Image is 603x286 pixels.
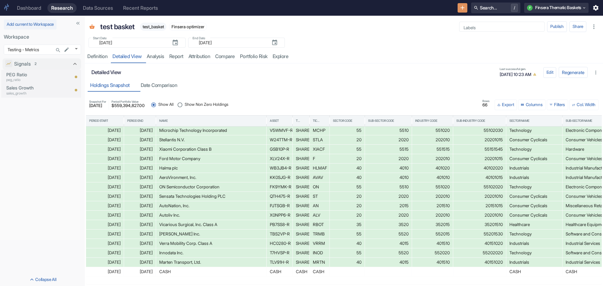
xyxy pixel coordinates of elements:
div: Ford Motor Company [159,154,263,163]
div: 5510 [368,126,409,135]
div: [DATE] [89,173,121,182]
div: 40151020 [456,258,503,267]
label: Start Date [93,36,107,40]
div: SHARE [296,248,306,257]
div: 20151015 [456,201,503,210]
a: Sales Growthsales_growth [6,84,69,96]
button: Sort [438,118,443,123]
div: [DATE] [127,182,153,192]
div: GSB10P-R [270,145,289,154]
div: 55201530 [456,229,503,239]
span: [DATE] [89,104,106,108]
p: sales_growth [6,91,69,96]
div: resource tabs [85,50,603,63]
div: XIACF [313,145,326,154]
div: 55202020 [456,248,503,257]
button: Add current to Workspace [4,19,57,30]
div: 551020 [415,126,450,135]
div: F [313,154,326,163]
div: MRTN [313,258,326,267]
div: 352015 [415,220,450,229]
div: 20 [333,154,361,163]
div: SHARE [296,258,306,267]
div: PB7SS8-R [270,220,289,229]
div: Consumer Cyclicals [509,211,559,220]
div: Xiaomi Corporation Class B [159,145,263,154]
a: Recent Reports [119,3,162,13]
span: Finsera optimizer [169,24,207,29]
div: 20201010 [456,192,503,201]
div: Technology [509,182,559,192]
div: [DATE] [89,135,121,144]
div: AN [313,201,326,210]
div: Technology [509,229,559,239]
span: Show Non Zero Holdings [185,102,228,108]
div: SHARE [296,173,306,182]
button: Select columns [518,100,546,110]
div: 4010 [368,164,409,173]
div: [DATE] [127,154,153,163]
button: Regenerate [559,67,588,78]
div: Definition [87,53,107,60]
div: 2020 [368,154,409,163]
div: STLA [313,135,326,144]
div: [DATE] [89,211,121,220]
div: CASH [509,267,559,276]
div: 5520 [368,229,409,239]
div: [DATE] [127,201,153,210]
div: AutoNation, Inc. [159,201,263,210]
div: ON [313,182,326,192]
div: Technology [509,248,559,257]
div: SHARE [296,192,306,201]
button: Publish [547,21,567,32]
div: Technology [509,126,559,135]
div: CASH [313,267,326,276]
div: V5WMVF-R [270,126,289,135]
button: Share [569,21,586,32]
span: 66 [482,103,490,107]
button: Sort [279,118,285,123]
div: Sub-Sector Name [566,119,592,123]
div: SHARE [296,220,306,229]
div: SHARE [296,126,306,135]
input: yyyy-mm-dd [195,39,266,46]
span: 2 [32,61,39,67]
div: Holdings Snapshot [90,82,130,89]
div: Autoliv Inc. [159,211,263,220]
div: 3520 [368,220,409,229]
button: Sort [394,118,400,123]
div: SHARE [296,135,306,144]
button: Export [495,100,517,110]
div: Innodata Inc. [159,248,263,257]
div: 4010 [368,173,409,182]
div: 5520 [368,248,409,257]
div: 5510 [368,182,409,192]
div: 2020 [368,192,409,201]
button: Sort [530,118,535,123]
div: SHARE [296,201,306,210]
div: 40102020 [456,164,503,173]
input: yyyy-mm-dd [95,39,167,46]
button: Sort [108,118,114,123]
div: Stellantis N.V. [159,135,263,144]
div: W24TTM-R [270,135,289,144]
div: [DATE] [89,192,121,201]
div: Dashboard [17,5,41,11]
div: 55 [333,145,361,154]
button: Show filters [547,100,568,110]
div: 40 [333,173,361,182]
div: [DATE] [127,135,153,144]
div: AeroVironment, Inc. [159,173,263,182]
button: Sort [593,118,598,123]
div: 20 [333,192,361,201]
div: Consumer Cyclicals [509,154,559,163]
span: Rows [482,100,490,102]
button: Collapse All [1,275,84,285]
button: Col. Width [569,100,599,110]
div: [DATE] [89,258,121,267]
p: Signals [14,60,31,68]
div: 35 [333,220,361,229]
div: CASH [296,267,306,276]
div: Industrials [509,239,559,248]
div: 551515 [415,145,450,154]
